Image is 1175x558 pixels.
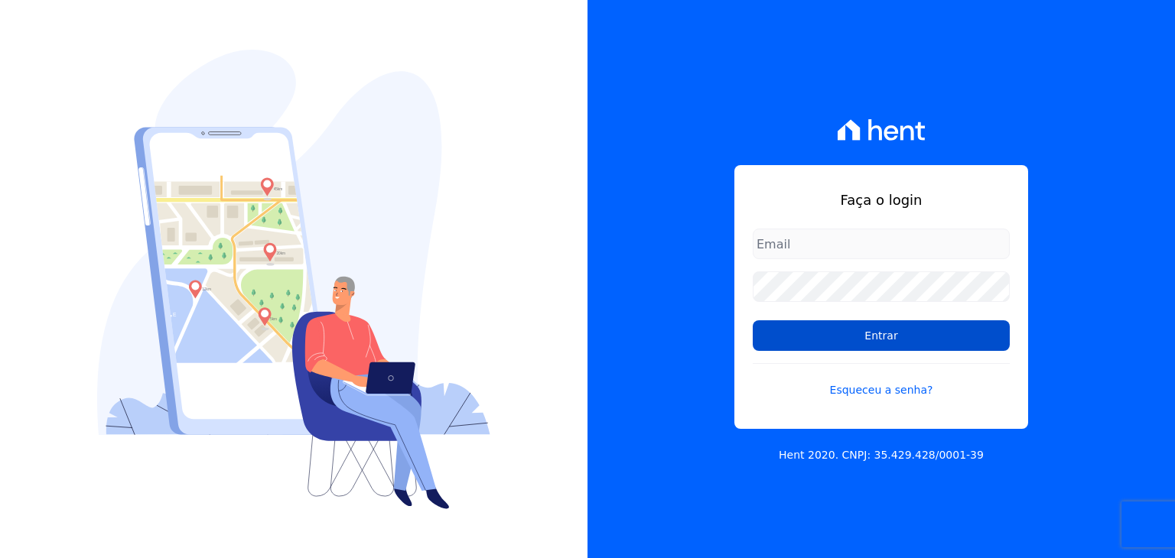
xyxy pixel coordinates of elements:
[753,320,1010,351] input: Entrar
[753,229,1010,259] input: Email
[779,447,984,463] p: Hent 2020. CNPJ: 35.429.428/0001-39
[97,50,490,509] img: Login
[753,363,1010,398] a: Esqueceu a senha?
[753,190,1010,210] h1: Faça o login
